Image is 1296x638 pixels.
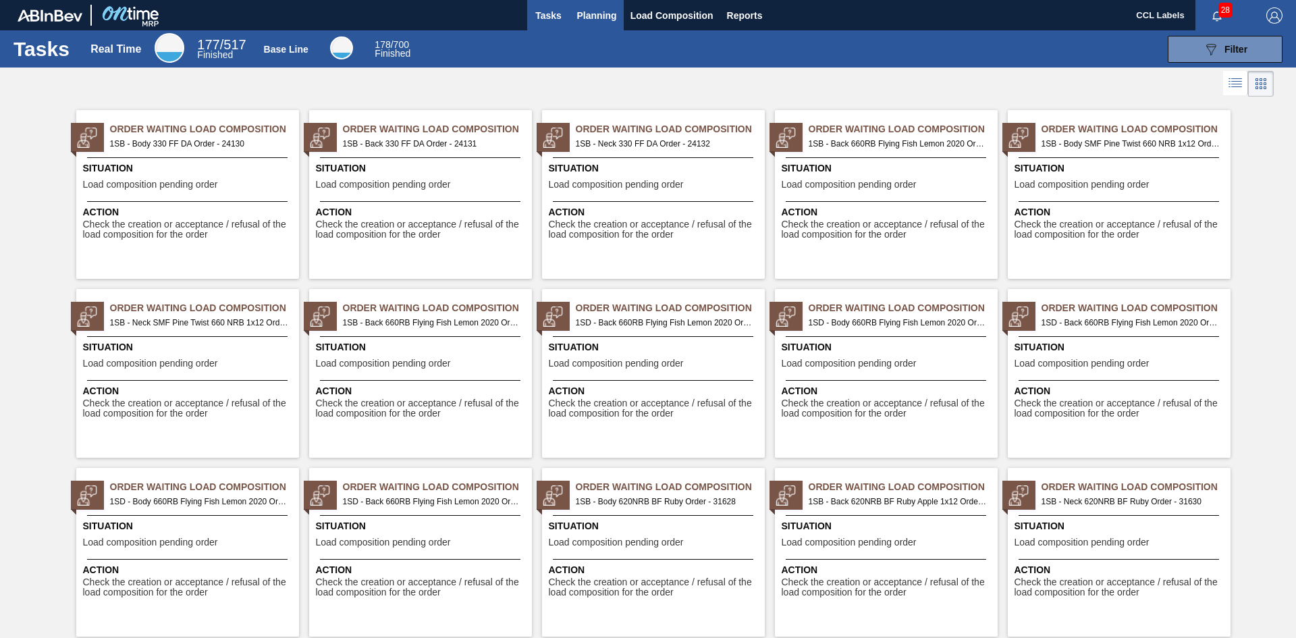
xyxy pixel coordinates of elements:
div: List Vision [1223,71,1248,97]
span: 1SB - Neck 330 FF DA Order - 24132 [576,136,754,151]
span: Situation [316,519,529,533]
img: status [543,307,563,327]
span: Action [316,384,529,398]
span: Situation [549,519,761,533]
span: 1SD - Body 660RB Flying Fish Lemon 2020 Order - 31010 [809,315,987,330]
span: Order Waiting Load Composition [809,122,998,136]
span: Action [549,384,761,398]
span: Load composition pending order [83,180,218,190]
span: Check the creation or acceptance / refusal of the load composition for the order [782,398,994,419]
span: Load composition pending order [782,537,917,548]
img: status [310,307,330,327]
span: Situation [316,340,529,354]
span: Situation [1015,519,1227,533]
span: Check the creation or acceptance / refusal of the load composition for the order [1015,577,1227,598]
span: Situation [83,519,296,533]
span: 1SB - Back 620NRB BF Ruby Apple 1x12 Order - 31629 [809,494,987,509]
span: 1SB - Body 620NRB BF Ruby Order - 31628 [576,494,754,509]
span: / 700 [375,39,409,50]
img: status [310,128,330,148]
span: Order Waiting Load Composition [343,122,532,136]
span: Situation [782,161,994,176]
span: Action [549,563,761,577]
button: Filter [1168,36,1282,63]
span: Situation [83,161,296,176]
img: status [776,485,796,506]
span: Order Waiting Load Composition [343,301,532,315]
span: 1SD - Body 660RB Flying Fish Lemon 2020 Order - 31240 [110,494,288,509]
span: Action [1015,563,1227,577]
span: 28 [1218,3,1233,18]
img: status [1008,485,1029,506]
button: Notifications [1195,6,1239,25]
div: Base Line [375,41,410,58]
div: Base Line [264,44,308,55]
span: Tasks [534,7,564,24]
span: Planning [577,7,617,24]
span: Order Waiting Load Composition [110,480,299,494]
span: Situation [782,519,994,533]
span: Order Waiting Load Composition [809,480,998,494]
span: 1SB - Back 330 FF DA Order - 24131 [343,136,521,151]
img: status [1008,128,1029,148]
span: Order Waiting Load Composition [576,301,765,315]
span: 1SB - Back 660RB Flying Fish Lemon 2020 Order - 24138 [809,136,987,151]
span: Order Waiting Load Composition [809,301,998,315]
img: status [77,485,97,506]
span: Load composition pending order [316,358,451,369]
span: Finished [197,49,233,60]
span: Check the creation or acceptance / refusal of the load composition for the order [782,577,994,598]
span: 1SB - Back 660RB Flying Fish Lemon 2020 Order - 26483 [343,315,521,330]
span: Load composition pending order [782,180,917,190]
span: Action [782,384,994,398]
span: Load composition pending order [83,358,218,369]
div: Real Time [90,43,141,55]
div: Card Vision [1248,71,1274,97]
span: Order Waiting Load Composition [110,122,299,136]
span: Action [83,563,296,577]
span: Situation [83,340,296,354]
span: 1SB - Body 330 FF DA Order - 24130 [110,136,288,151]
img: status [1008,307,1029,327]
span: Action [1015,384,1227,398]
span: 1SB - Neck 620NRB BF Ruby Order - 31630 [1042,494,1220,509]
img: status [77,307,97,327]
span: Load composition pending order [83,537,218,548]
span: Check the creation or acceptance / refusal of the load composition for the order [549,219,761,240]
span: Load composition pending order [1015,358,1150,369]
span: Situation [549,161,761,176]
img: Logout [1266,7,1282,24]
span: Situation [549,340,761,354]
div: Real Time [155,33,184,63]
span: Check the creation or acceptance / refusal of the load composition for the order [549,398,761,419]
span: Action [549,205,761,219]
span: Action [316,563,529,577]
span: Check the creation or acceptance / refusal of the load composition for the order [83,219,296,240]
span: Order Waiting Load Composition [576,122,765,136]
span: Order Waiting Load Composition [1042,122,1231,136]
span: Load composition pending order [549,180,684,190]
span: Order Waiting Load Composition [343,480,532,494]
span: Check the creation or acceptance / refusal of the load composition for the order [549,577,761,598]
span: Check the creation or acceptance / refusal of the load composition for the order [83,398,296,419]
span: Situation [782,340,994,354]
span: 1SD - Back 660RB Flying Fish Lemon 2020 Order - 31012 [1042,315,1220,330]
span: Check the creation or acceptance / refusal of the load composition for the order [316,398,529,419]
span: Check the creation or acceptance / refusal of the load composition for the order [83,577,296,598]
span: Check the creation or acceptance / refusal of the load composition for the order [1015,398,1227,419]
span: Order Waiting Load Composition [1042,301,1231,315]
span: Action [782,563,994,577]
span: 1SB - Body SMF Pine Twist 660 NRB 1x12 Order - 24139 [1042,136,1220,151]
img: status [310,485,330,506]
span: 178 [375,39,390,50]
span: Load composition pending order [549,537,684,548]
span: Load composition pending order [1015,180,1150,190]
span: Order Waiting Load Composition [110,301,299,315]
div: Real Time [197,39,246,59]
span: Check the creation or acceptance / refusal of the load composition for the order [316,219,529,240]
span: Load composition pending order [1015,537,1150,548]
span: Filter [1224,44,1247,55]
img: TNhmsLtSVTkK8tSr43FrP2fwEKptu5GPRR3wAAAABJRU5ErkJggg== [18,9,82,22]
span: / 517 [197,37,246,52]
h1: Tasks [13,41,73,57]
